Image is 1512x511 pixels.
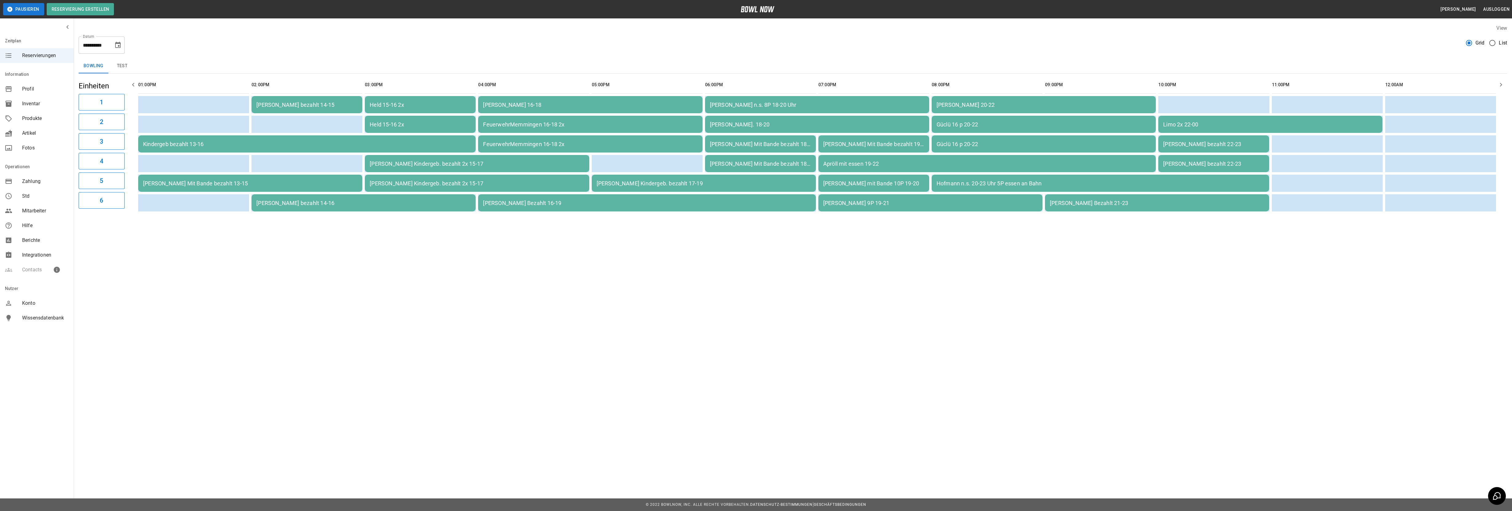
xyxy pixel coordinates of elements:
span: Std [22,192,69,200]
th: 10:00PM [1158,76,1269,94]
label: View [1496,25,1507,31]
th: 11:00PM [1272,76,1383,94]
div: Güclü 16 p 20-22 [937,121,1151,128]
th: 08:00PM [932,76,1042,94]
th: 06:00PM [705,76,816,94]
th: 01:00PM [138,76,249,94]
div: [PERSON_NAME] Kindergeb. bezahlt 2x 15-17 [370,161,584,167]
div: [PERSON_NAME] bezahlt 14-15 [256,102,357,108]
button: Choose date, selected date is 11. Okt. 2025 [112,39,124,51]
span: Mitarbeiter [22,207,69,215]
span: © 2022 BowlNow, Inc. Alle Rechte vorbehalten. [646,502,750,507]
button: Bowling [79,59,108,73]
div: FeuerwehrMemmingen 16-18 2x [483,121,697,128]
th: 12:00AM [1385,76,1496,94]
h5: Einheiten [79,81,125,91]
table: sticky table [136,74,1498,214]
span: Hilfe [22,222,69,229]
div: FeuerwehrMemmingen 16-18 2x [483,141,697,147]
button: test [108,59,136,73]
div: [PERSON_NAME] Mit Bande bezahlt 18-19 [710,161,811,167]
a: Geschäftsbedingungen [814,502,866,507]
div: [PERSON_NAME] mit Bande 10P 19-20 [823,180,924,187]
th: 03:00PM [365,76,476,94]
div: [PERSON_NAME] 9P 19-21 [823,200,1038,206]
span: Berichte [22,237,69,244]
button: 6 [79,192,125,209]
th: 07:00PM [818,76,929,94]
th: 09:00PM [1045,76,1156,94]
div: [PERSON_NAME]. 18-20 [710,121,924,128]
button: 1 [79,94,125,110]
div: [PERSON_NAME] bezahlt 22-23 [1163,161,1264,167]
div: [PERSON_NAME] 16-18 [483,102,697,108]
div: [PERSON_NAME] Kindergeb. bezahlt 2x 15-17 [370,180,584,187]
div: Limo 2x 22-00 [1163,121,1378,128]
div: [PERSON_NAME] Mit Bande bezahlt 19-20 [823,141,924,147]
img: logo [741,6,774,12]
a: Datenschutz-Bestimmungen [750,502,813,507]
h6: 2 [100,117,103,127]
h6: 6 [100,195,103,205]
span: Profil [22,85,69,93]
th: 05:00PM [592,76,703,94]
span: Integrationen [22,251,69,259]
div: [PERSON_NAME] Mit Bande bezahlt 13-15 [143,180,357,187]
span: Artikel [22,130,69,137]
div: Apröll mit essen 19-22 [823,161,1151,167]
span: Inventar [22,100,69,107]
div: [PERSON_NAME] Mit Bande bezahlt 18-19 [710,141,811,147]
div: [PERSON_NAME] bezahlt 22-23 [1163,141,1264,147]
span: Wissensdatenbank [22,314,69,322]
span: Grid [1475,39,1485,47]
button: 3 [79,133,125,150]
div: [PERSON_NAME] Kindergeb. bezahlt 17-19 [597,180,811,187]
button: 4 [79,153,125,169]
span: Zahlung [22,178,69,185]
div: [PERSON_NAME] bezahlt 14-16 [256,200,471,206]
span: Fotos [22,144,69,152]
div: inventory tabs [79,59,1507,73]
div: [PERSON_NAME] Bezahlt 21-23 [1050,200,1264,206]
div: Güclü 16 p 20-22 [937,141,1151,147]
div: [PERSON_NAME] n.s. 8P 18-20 Uhr [710,102,924,108]
button: Pausieren [3,3,44,15]
h6: 4 [100,156,103,166]
button: Ausloggen [1481,4,1512,15]
div: Held 15-16 2x [370,121,471,128]
div: [PERSON_NAME] Bezahlt 16-19 [483,200,811,206]
button: Reservierung erstellen [47,3,114,15]
div: Kindergeb bezahlt 13-16 [143,141,471,147]
h6: 1 [100,97,103,107]
span: Konto [22,300,69,307]
th: 02:00PM [251,76,362,94]
th: 04:00PM [478,76,589,94]
h6: 3 [100,137,103,146]
div: Held 15-16 2x [370,102,471,108]
button: 2 [79,114,125,130]
div: [PERSON_NAME] 20-22 [937,102,1151,108]
button: 5 [79,172,125,189]
span: List [1499,39,1507,47]
span: Reservierungen [22,52,69,59]
h6: 5 [100,176,103,186]
div: Hofmann n.s. 20-23 Uhr 5P essen an Bahn [937,180,1264,187]
span: Produkte [22,115,69,122]
button: [PERSON_NAME] [1438,4,1478,15]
